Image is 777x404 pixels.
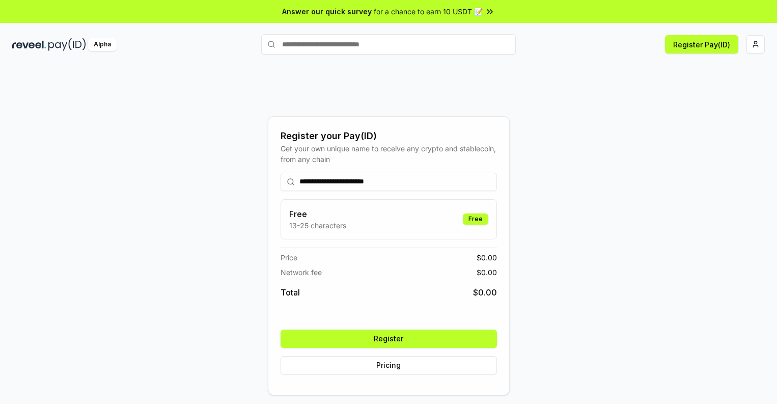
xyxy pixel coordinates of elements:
[282,6,372,17] span: Answer our quick survey
[281,286,300,299] span: Total
[281,330,497,348] button: Register
[88,38,117,51] div: Alpha
[289,220,346,231] p: 13-25 characters
[12,38,46,51] img: reveel_dark
[281,129,497,143] div: Register your Pay(ID)
[48,38,86,51] img: pay_id
[463,213,488,225] div: Free
[281,143,497,165] div: Get your own unique name to receive any crypto and stablecoin, from any chain
[281,267,322,278] span: Network fee
[473,286,497,299] span: $ 0.00
[477,252,497,263] span: $ 0.00
[281,356,497,374] button: Pricing
[374,6,483,17] span: for a chance to earn 10 USDT 📝
[289,208,346,220] h3: Free
[477,267,497,278] span: $ 0.00
[281,252,297,263] span: Price
[665,35,738,53] button: Register Pay(ID)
